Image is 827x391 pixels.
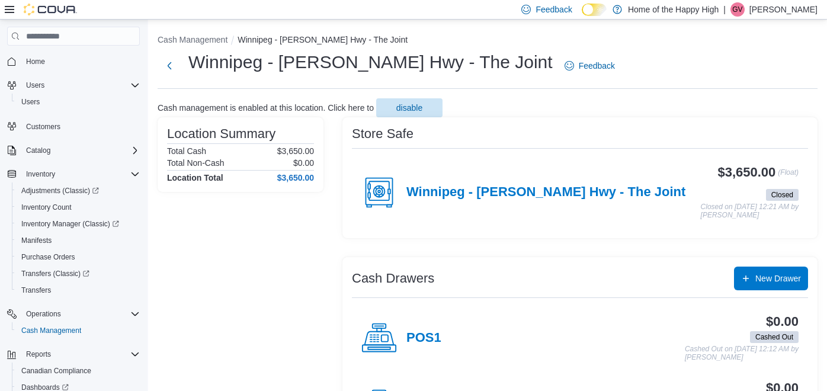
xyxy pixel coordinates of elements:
[766,315,799,329] h3: $0.00
[406,331,441,346] h4: POS1
[21,307,66,321] button: Operations
[24,4,77,15] img: Cova
[17,217,140,231] span: Inventory Manager (Classic)
[167,146,206,156] h6: Total Cash
[17,283,140,297] span: Transfers
[21,186,99,195] span: Adjustments (Classic)
[2,346,145,363] button: Reports
[755,273,801,284] span: New Drawer
[17,364,96,378] a: Canadian Compliance
[732,2,742,17] span: GV
[21,118,140,133] span: Customers
[560,54,620,78] a: Feedback
[12,249,145,265] button: Purchase Orders
[766,189,799,201] span: Closed
[21,236,52,245] span: Manifests
[2,166,145,182] button: Inventory
[167,173,223,182] h4: Location Total
[21,78,140,92] span: Users
[17,267,140,281] span: Transfers (Classic)
[628,2,719,17] p: Home of the Happy High
[406,185,685,200] h4: Winnipeg - [PERSON_NAME] Hwy - The Joint
[2,142,145,159] button: Catalog
[352,127,413,141] h3: Store Safe
[730,2,745,17] div: Gurleen Virk
[734,267,808,290] button: New Drawer
[17,364,140,378] span: Canadian Compliance
[396,102,422,114] span: disable
[21,143,140,158] span: Catalog
[21,347,56,361] button: Reports
[2,117,145,134] button: Customers
[26,122,60,132] span: Customers
[17,267,94,281] a: Transfers (Classic)
[12,182,145,199] a: Adjustments (Classic)
[21,54,140,69] span: Home
[718,165,776,180] h3: $3,650.00
[21,120,65,134] a: Customers
[17,184,140,198] span: Adjustments (Classic)
[21,219,119,229] span: Inventory Manager (Classic)
[26,350,51,359] span: Reports
[2,53,145,70] button: Home
[158,54,181,78] button: Next
[26,57,45,66] span: Home
[277,173,314,182] h4: $3,650.00
[12,216,145,232] a: Inventory Manager (Classic)
[158,103,374,113] p: Cash management is enabled at this location. Click here to
[277,146,314,156] p: $3,650.00
[17,323,86,338] a: Cash Management
[26,146,50,155] span: Catalog
[21,252,75,262] span: Purchase Orders
[17,95,44,109] a: Users
[17,283,56,297] a: Transfers
[17,184,104,198] a: Adjustments (Classic)
[21,286,51,295] span: Transfers
[536,4,572,15] span: Feedback
[2,306,145,322] button: Operations
[167,127,275,141] h3: Location Summary
[12,94,145,110] button: Users
[750,331,799,343] span: Cashed Out
[21,78,49,92] button: Users
[21,326,81,335] span: Cash Management
[582,16,582,17] span: Dark Mode
[352,271,434,286] h3: Cash Drawers
[17,233,56,248] a: Manifests
[17,250,80,264] a: Purchase Orders
[17,200,76,214] a: Inventory Count
[2,77,145,94] button: Users
[701,203,799,219] p: Closed on [DATE] 12:21 AM by [PERSON_NAME]
[17,200,140,214] span: Inventory Count
[685,345,799,361] p: Cashed Out on [DATE] 12:12 AM by [PERSON_NAME]
[26,81,44,90] span: Users
[376,98,443,117] button: disable
[17,323,140,338] span: Cash Management
[21,143,55,158] button: Catalog
[158,34,818,48] nav: An example of EuiBreadcrumbs
[579,60,615,72] span: Feedback
[749,2,818,17] p: [PERSON_NAME]
[21,167,60,181] button: Inventory
[755,332,793,342] span: Cashed Out
[26,309,61,319] span: Operations
[582,4,607,16] input: Dark Mode
[17,233,140,248] span: Manifests
[26,169,55,179] span: Inventory
[167,158,225,168] h6: Total Non-Cash
[12,199,145,216] button: Inventory Count
[778,165,799,187] p: (Float)
[12,265,145,282] a: Transfers (Classic)
[21,203,72,212] span: Inventory Count
[293,158,314,168] p: $0.00
[771,190,793,200] span: Closed
[17,217,124,231] a: Inventory Manager (Classic)
[21,167,140,181] span: Inventory
[238,35,408,44] button: Winnipeg - [PERSON_NAME] Hwy - The Joint
[21,269,89,278] span: Transfers (Classic)
[21,366,91,376] span: Canadian Compliance
[12,232,145,249] button: Manifests
[158,35,227,44] button: Cash Management
[17,95,140,109] span: Users
[21,347,140,361] span: Reports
